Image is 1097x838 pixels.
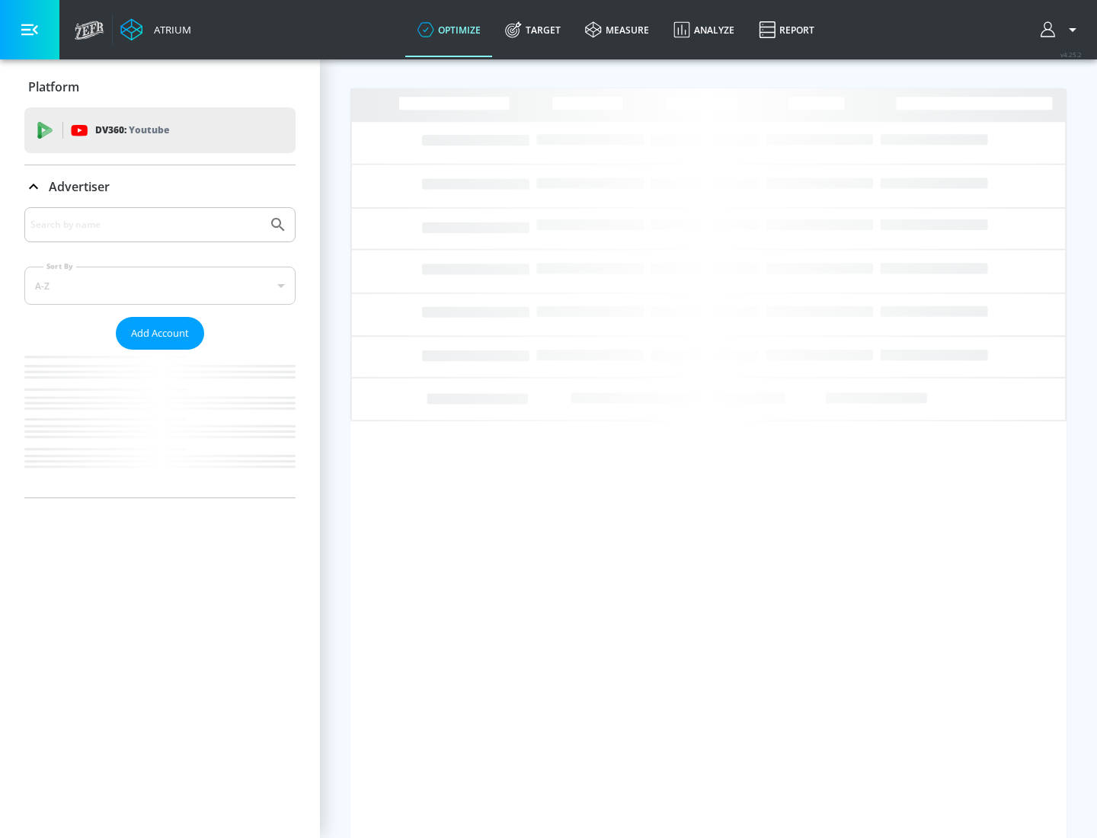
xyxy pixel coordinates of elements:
button: Add Account [116,317,204,350]
div: DV360: Youtube [24,107,296,153]
a: optimize [405,2,493,57]
div: A-Z [24,267,296,305]
p: Advertiser [49,178,110,195]
a: Analyze [661,2,747,57]
p: Youtube [129,122,169,138]
input: Search by name [30,215,261,235]
div: Platform [24,66,296,108]
div: Advertiser [24,207,296,497]
nav: list of Advertiser [24,350,296,497]
div: Atrium [148,23,191,37]
p: Platform [28,78,79,95]
span: Add Account [131,325,189,342]
a: Report [747,2,827,57]
a: Atrium [120,18,191,41]
span: v 4.25.2 [1060,50,1082,59]
p: DV360: [95,122,169,139]
div: Advertiser [24,165,296,208]
label: Sort By [43,261,76,271]
a: Target [493,2,573,57]
a: measure [573,2,661,57]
